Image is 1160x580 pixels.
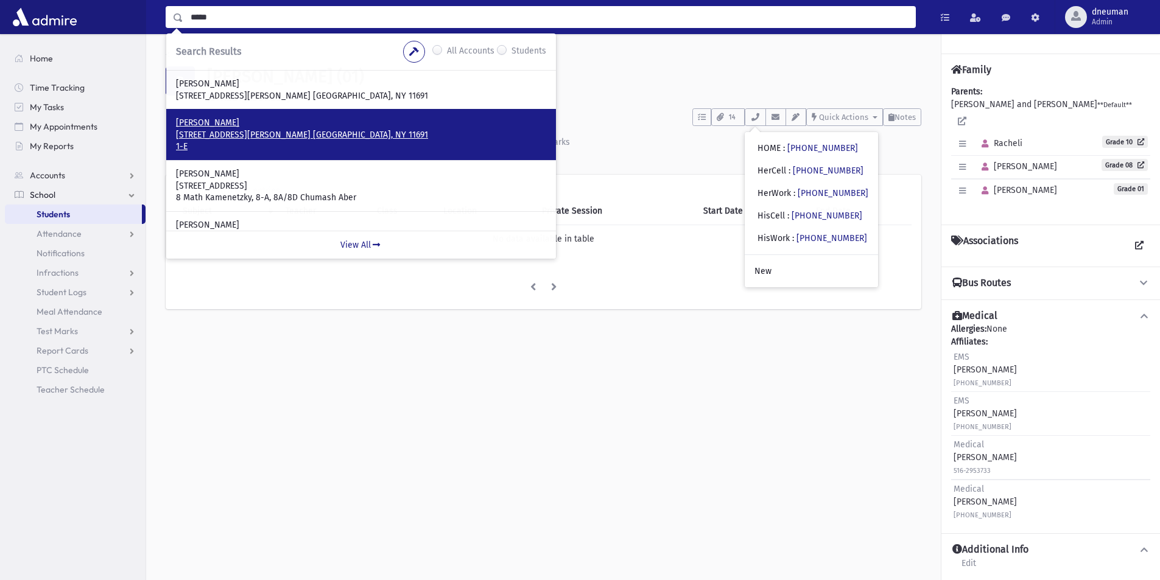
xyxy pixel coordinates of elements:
span: Test Marks [37,326,78,337]
a: Notifications [5,243,146,263]
div: [PERSON_NAME] [954,351,1017,389]
div: HerWork [758,187,868,200]
span: [PERSON_NAME] [976,185,1057,195]
span: Notifications [37,248,85,259]
span: Students [37,209,70,220]
nav: breadcrumb [166,49,209,66]
div: HisCell [758,209,862,222]
h4: Additional Info [952,543,1028,556]
button: Medical [951,310,1150,323]
a: My Reports [5,136,146,156]
span: Report Cards [37,345,88,356]
b: Parents: [951,86,982,97]
span: Grade 01 [1114,183,1148,195]
span: Admin [1092,17,1128,27]
div: [PERSON_NAME] [954,483,1017,521]
a: [PERSON_NAME] [STREET_ADDRESS] 8 Math Kamenetzky, 8-A, 8A/8D Chumash Aber [176,168,546,204]
span: Search Results [176,46,241,57]
div: [PERSON_NAME] [954,438,1017,477]
span: My Appointments [30,121,97,132]
button: Notes [883,108,921,126]
span: [PERSON_NAME] [976,161,1057,172]
h1: [PERSON_NAME] (01) [207,66,921,87]
a: Grade 10 [1102,136,1148,148]
span: My Reports [30,141,74,152]
a: New [745,260,878,282]
input: Search [183,6,915,28]
a: Teacher Schedule [5,380,146,399]
span: : [789,166,790,176]
a: View All [166,231,556,259]
span: EMS [954,396,969,406]
span: Notes [895,113,916,122]
h4: Medical [952,310,997,323]
span: Racheli [976,138,1022,148]
a: [PHONE_NUMBER] [792,211,862,221]
div: HOME [758,142,858,155]
p: [STREET_ADDRESS][PERSON_NAME] [GEOGRAPHIC_DATA], NY 11691 [176,129,546,141]
th: Private Session [535,197,696,225]
a: Students [5,204,142,224]
span: Medical [954,439,984,450]
h4: Associations [951,235,1018,257]
a: Students [166,50,209,60]
p: [PERSON_NAME] [176,117,546,129]
a: Activity [166,126,225,160]
span: 14 [725,112,739,123]
a: Accounts [5,166,146,185]
span: Home [30,53,53,64]
span: Student Logs [37,287,86,298]
a: [PHONE_NUMBER] [793,166,863,176]
span: : [787,211,789,221]
div: [PERSON_NAME] and [PERSON_NAME] [951,85,1150,215]
a: School [5,185,146,204]
a: Test Marks [5,321,146,341]
a: [PHONE_NUMBER] [787,143,858,153]
div: Marks [544,137,570,147]
th: Start Date [696,197,809,225]
div: [PERSON_NAME] [954,394,1017,433]
a: Report Cards [5,341,146,360]
label: All Accounts [447,44,494,59]
span: Infractions [37,267,79,278]
span: Teacher Schedule [37,384,105,395]
a: My Tasks [5,97,146,117]
h6: [STREET_ADDRESS] [207,92,921,103]
a: Time Tracking [5,78,146,97]
div: None [951,323,1150,523]
p: [PERSON_NAME] [176,78,546,90]
span: Accounts [30,170,65,181]
p: [STREET_ADDRESS][PERSON_NAME] [GEOGRAPHIC_DATA], NY 11691 [176,90,546,102]
span: : [783,143,785,153]
a: Infractions [5,263,146,282]
small: [PHONE_NUMBER] [954,423,1011,431]
label: Students [511,44,546,59]
p: [PERSON_NAME] [176,219,546,231]
a: Attendance [5,224,146,243]
span: School [30,189,55,200]
div: HisWork [758,232,867,245]
span: Quick Actions [819,113,868,122]
p: [PERSON_NAME] [176,168,546,180]
div: HerCell [758,164,863,177]
p: 8 Math Kamenetzky, 8-A, 8A/8D Chumash Aber [176,192,546,204]
b: Affiliates: [951,337,988,347]
span: PTC Schedule [37,365,89,376]
a: Meal Attendance [5,302,146,321]
small: [PHONE_NUMBER] [954,379,1011,387]
small: [PHONE_NUMBER] [954,511,1011,519]
button: Bus Routes [951,277,1150,290]
button: Quick Actions [806,108,883,126]
h4: Bus Routes [952,277,1011,290]
b: Allergies: [951,324,986,334]
span: Attendance [37,228,82,239]
button: Additional Info [951,543,1150,556]
span: : [792,233,794,243]
a: [PHONE_NUMBER] [798,188,868,198]
span: dneuman [1092,7,1128,17]
small: 516-2953733 [954,467,991,475]
p: [STREET_ADDRESS] [176,180,546,192]
a: View all Associations [1128,235,1150,257]
a: Student Logs [5,282,146,302]
div: B [166,66,195,96]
